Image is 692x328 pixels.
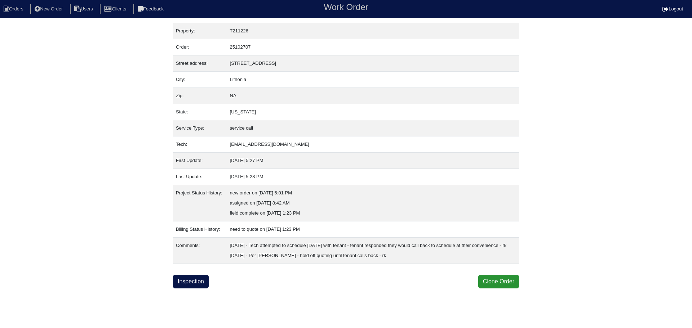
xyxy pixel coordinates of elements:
[173,169,227,185] td: Last Update:
[173,55,227,72] td: Street address:
[227,104,519,120] td: [US_STATE]
[227,120,519,136] td: service call
[227,169,519,185] td: [DATE] 5:28 PM
[173,275,209,288] a: Inspection
[70,4,99,14] li: Users
[173,120,227,136] td: Service Type:
[173,153,227,169] td: First Update:
[30,4,68,14] li: New Order
[173,23,227,39] td: Property:
[227,23,519,39] td: T211226
[227,88,519,104] td: NA
[173,72,227,88] td: City:
[230,188,516,198] div: new order on [DATE] 5:01 PM
[173,185,227,221] td: Project Status History:
[227,153,519,169] td: [DATE] 5:27 PM
[30,6,68,12] a: New Order
[173,104,227,120] td: State:
[173,221,227,238] td: Billing Status History:
[227,55,519,72] td: [STREET_ADDRESS]
[478,275,519,288] button: Clone Order
[100,4,132,14] li: Clients
[70,6,99,12] a: Users
[230,208,516,218] div: field complete on [DATE] 1:23 PM
[100,6,132,12] a: Clients
[133,4,169,14] li: Feedback
[230,198,516,208] div: assigned on [DATE] 8:42 AM
[227,238,519,264] td: [DATE] - Tech attempted to schedule [DATE] with tenant - tenant responded they would call back to...
[227,39,519,55] td: 25102707
[173,39,227,55] td: Order:
[230,224,516,234] div: need to quote on [DATE] 1:23 PM
[173,88,227,104] td: Zip:
[173,238,227,264] td: Comments:
[227,72,519,88] td: Lithonia
[227,136,519,153] td: [EMAIL_ADDRESS][DOMAIN_NAME]
[662,6,683,12] a: Logout
[173,136,227,153] td: Tech:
